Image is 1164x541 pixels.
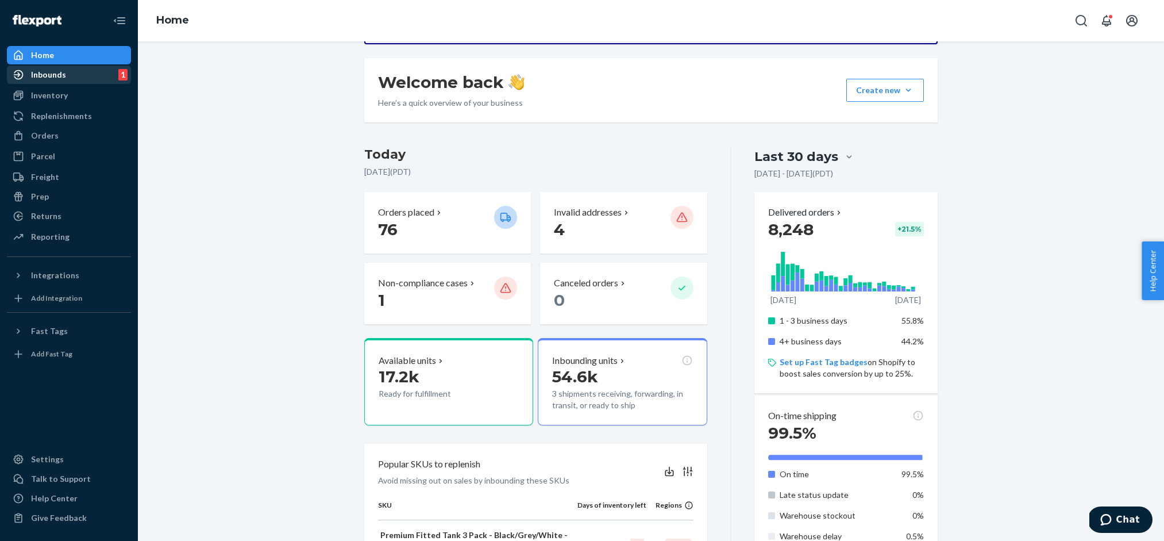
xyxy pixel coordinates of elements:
[768,206,843,219] button: Delivered orders
[538,338,707,425] button: Inbounding units54.6k3 shipments receiving, forwarding, in transit, or ready to ship
[554,290,565,310] span: 0
[31,349,72,359] div: Add Fast Tag
[7,345,131,363] a: Add Fast Tag
[31,49,54,61] div: Home
[554,220,565,239] span: 4
[1095,9,1118,32] button: Open notifications
[31,454,64,465] div: Settings
[912,511,924,520] span: 0%
[364,145,707,164] h3: Today
[13,15,61,26] img: Flexport logo
[780,315,893,327] p: 1 - 3 business days
[770,294,796,306] p: [DATE]
[31,231,70,243] div: Reporting
[780,469,893,480] p: On time
[31,191,49,202] div: Prep
[1120,9,1143,32] button: Open account menu
[768,220,814,239] span: 8,248
[7,322,131,340] button: Fast Tags
[7,207,131,225] a: Returns
[378,458,480,471] p: Popular SKUs to replenish
[7,266,131,285] button: Integrations
[768,423,816,443] span: 99.5%
[379,354,436,367] p: Available units
[1070,9,1093,32] button: Open Search Box
[508,74,525,90] img: hand-wave emoji
[540,192,707,254] button: Invalid addresses 4
[378,220,398,239] span: 76
[7,126,131,145] a: Orders
[901,316,924,325] span: 55.8%
[378,290,385,310] span: 1
[7,228,131,246] a: Reporting
[378,72,525,93] h1: Welcome back
[31,512,87,524] div: Give Feedback
[31,473,91,485] div: Talk to Support
[901,336,924,346] span: 44.2%
[7,46,131,64] a: Home
[7,107,131,125] a: Replenishments
[754,148,838,166] div: Last 30 days
[31,171,59,183] div: Freight
[31,151,55,162] div: Parcel
[846,79,924,102] button: Create new
[379,367,419,386] span: 17.2k
[378,277,468,290] p: Non-compliance cases
[379,388,485,400] p: Ready for fulfillment
[31,325,68,337] div: Fast Tags
[895,294,921,306] p: [DATE]
[378,500,577,520] th: SKU
[780,336,893,347] p: 4+ business days
[780,357,868,367] a: Set up Fast Tag badges
[577,500,646,520] th: Days of inventory left
[7,86,131,105] a: Inventory
[768,409,837,423] p: On-time shipping
[895,222,924,236] div: + 21.5 %
[364,166,707,178] p: [DATE] ( PDT )
[118,69,128,80] div: 1
[646,500,693,510] div: Regions
[31,293,82,303] div: Add Integration
[31,130,59,141] div: Orders
[780,510,893,521] p: Warehouse stockout
[108,9,131,32] button: Close Navigation
[31,493,78,504] div: Help Center
[540,263,707,324] button: Canceled orders 0
[378,97,525,109] p: Here’s a quick overview of your business
[912,490,924,500] span: 0%
[906,531,924,541] span: 0.5%
[31,210,61,222] div: Returns
[364,263,531,324] button: Non-compliance cases 1
[7,450,131,469] a: Settings
[754,168,833,179] p: [DATE] - [DATE] ( PDT )
[7,489,131,508] a: Help Center
[552,388,692,411] p: 3 shipments receiving, forwarding, in transit, or ready to ship
[7,168,131,186] a: Freight
[554,206,622,219] p: Invalid addresses
[554,277,618,290] p: Canceled orders
[147,4,198,37] ol: breadcrumbs
[364,192,531,254] button: Orders placed 76
[364,338,533,425] button: Available units17.2kReady for fulfillment
[552,367,598,386] span: 54.6k
[378,475,569,486] p: Avoid missing out on sales by inbounding these SKUs
[552,354,618,367] p: Inbounding units
[901,469,924,479] span: 99.5%
[7,66,131,84] a: Inbounds1
[7,289,131,308] a: Add Integration
[7,509,131,527] button: Give Feedback
[7,147,131,166] a: Parcel
[1142,241,1164,300] button: Help Center
[156,14,189,26] a: Home
[780,489,893,501] p: Late status update
[31,270,79,281] div: Integrations
[31,110,92,122] div: Replenishments
[7,470,131,488] button: Talk to Support
[378,206,434,219] p: Orders placed
[7,187,131,206] a: Prep
[31,69,66,80] div: Inbounds
[1089,507,1153,535] iframe: Opens a widget where you can chat to one of our agents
